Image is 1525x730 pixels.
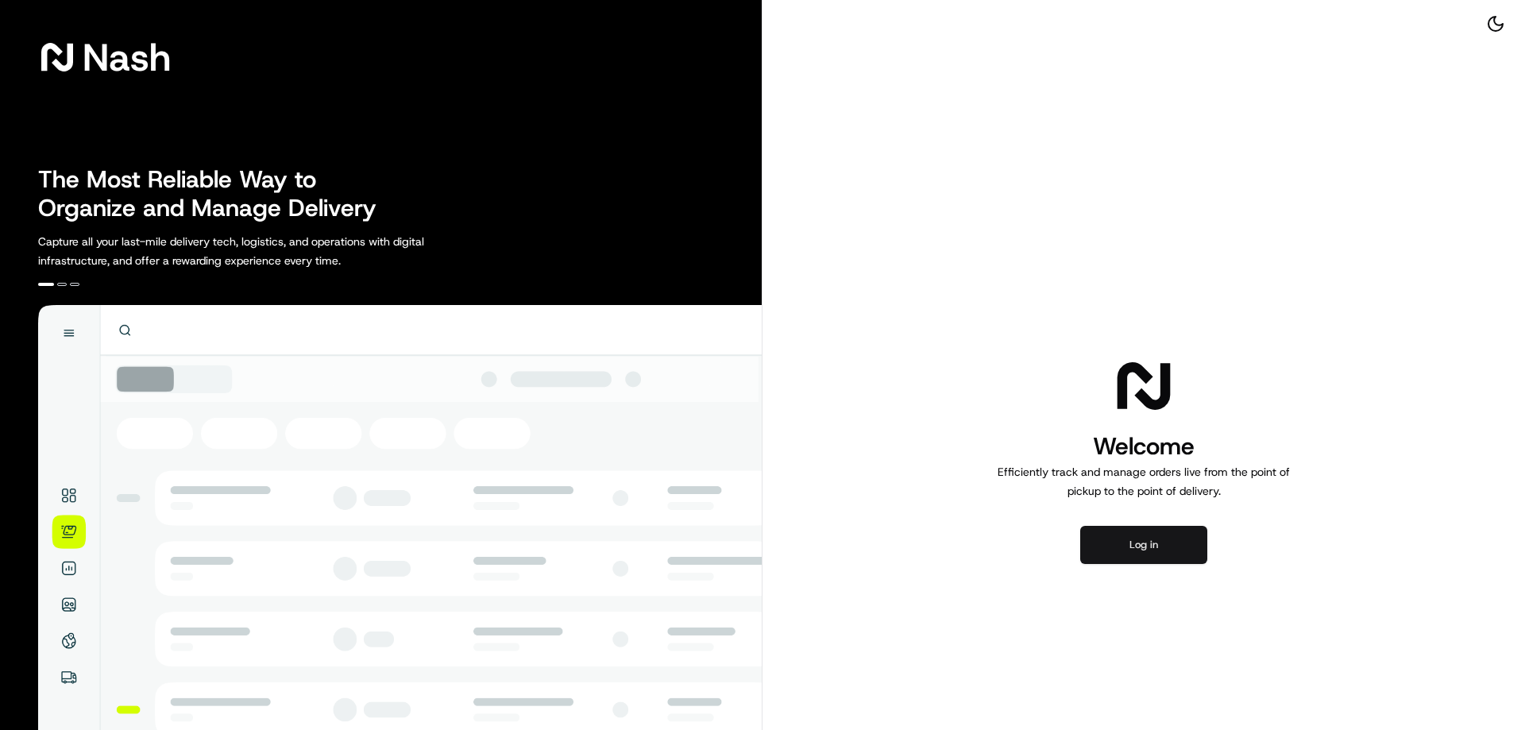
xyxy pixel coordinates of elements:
h1: Welcome [991,431,1296,462]
p: Efficiently track and manage orders live from the point of pickup to the point of delivery. [991,462,1296,500]
span: Nash [83,41,171,73]
button: Log in [1080,526,1207,564]
p: Capture all your last-mile delivery tech, logistics, and operations with digital infrastructure, ... [38,232,496,270]
h2: The Most Reliable Way to Organize and Manage Delivery [38,165,394,222]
